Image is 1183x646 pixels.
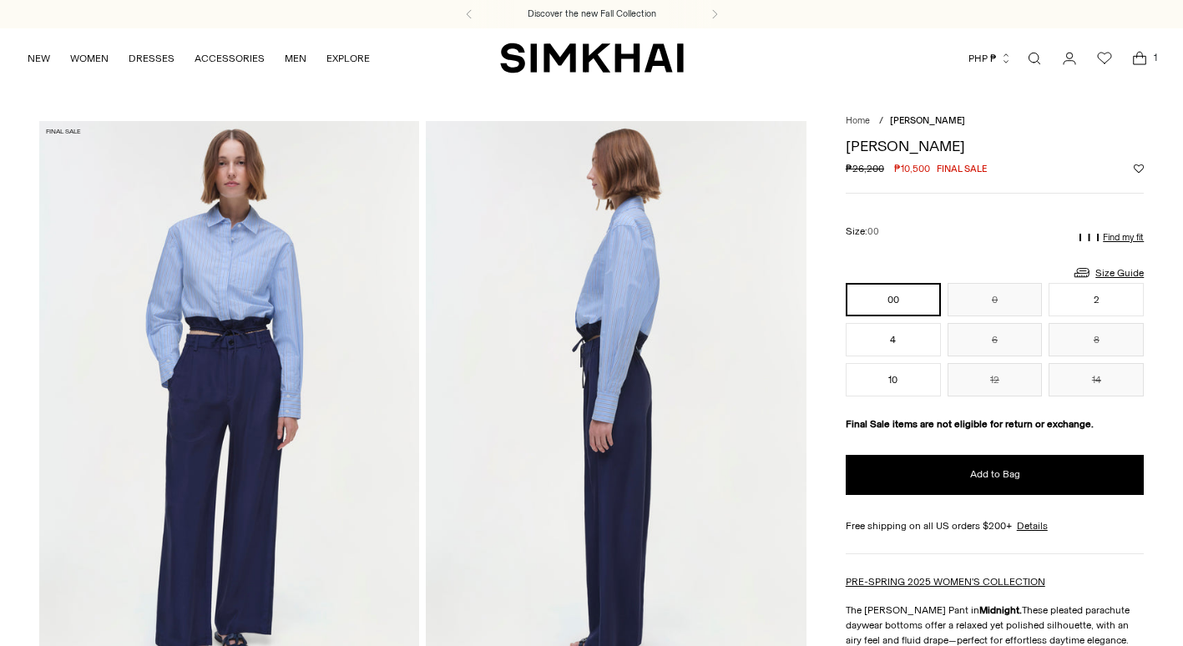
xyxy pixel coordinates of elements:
button: 00 [846,283,941,316]
label: Size: [846,224,879,240]
a: WOMEN [70,40,109,77]
h1: [PERSON_NAME] [846,139,1145,154]
span: 1 [1148,50,1163,65]
a: Size Guide [1072,262,1144,283]
a: Wishlist [1088,42,1121,75]
a: Home [846,115,870,126]
button: 8 [1049,323,1144,356]
span: 00 [867,226,879,237]
button: Add to Bag [846,455,1145,495]
button: 10 [846,363,941,396]
button: 6 [948,323,1043,356]
a: EXPLORE [326,40,370,77]
a: DRESSES [129,40,174,77]
a: MEN [285,40,306,77]
a: SIMKHAI [500,42,684,74]
a: PRE-SPRING 2025 WOMEN'S COLLECTION [846,576,1045,588]
a: Go to the account page [1053,42,1086,75]
button: 4 [846,323,941,356]
span: [PERSON_NAME] [890,115,965,126]
button: 12 [948,363,1043,396]
button: Add to Wishlist [1134,164,1144,174]
div: / [879,114,883,129]
div: Free shipping on all US orders $200+ [846,518,1145,533]
button: 2 [1049,283,1144,316]
a: Discover the new Fall Collection [528,8,656,21]
a: NEW [28,40,50,77]
strong: Final Sale items are not eligible for return or exchange. [846,418,1094,430]
button: PHP ₱ [968,40,1012,77]
a: Open cart modal [1123,42,1156,75]
a: Details [1017,518,1048,533]
strong: Midnight. [979,604,1022,616]
a: Open search modal [1018,42,1051,75]
button: 14 [1049,363,1144,396]
nav: breadcrumbs [846,114,1145,129]
span: ₱10,500 [894,161,930,176]
s: ₱26,200 [846,161,884,176]
span: Add to Bag [970,467,1020,482]
button: 0 [948,283,1043,316]
a: ACCESSORIES [195,40,265,77]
